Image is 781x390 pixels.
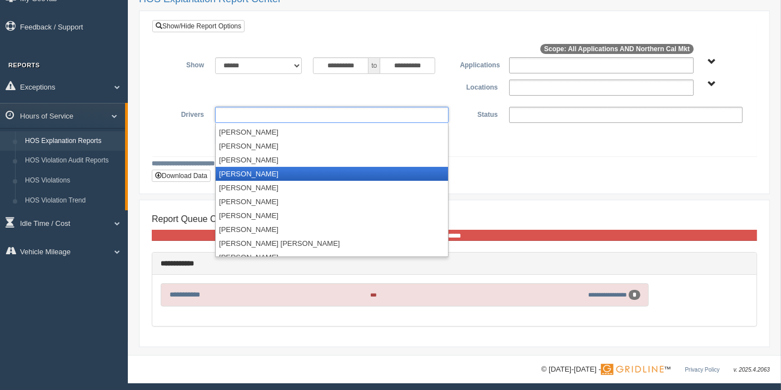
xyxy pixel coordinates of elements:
label: Locations [455,80,504,93]
span: to [369,57,380,74]
li: [PERSON_NAME] [216,153,448,167]
li: [PERSON_NAME] [PERSON_NAME] [216,236,448,250]
button: Download Data [152,170,211,182]
h4: Report Queue Completion Progress: [152,214,757,224]
li: [PERSON_NAME] [216,223,448,236]
span: v. 2025.4.2063 [734,367,770,373]
label: Drivers [161,107,210,120]
a: Privacy Policy [685,367,719,373]
li: [PERSON_NAME] [216,181,448,195]
label: Show [161,57,210,71]
a: HOS Violation Audit Reports [20,151,125,171]
li: [PERSON_NAME] [216,209,448,223]
a: HOS Violation Trend [20,191,125,211]
li: [PERSON_NAME] [216,167,448,181]
img: Gridline [601,364,664,375]
span: Scope: All Applications AND Northern Cal Mkt [540,44,694,54]
a: HOS Explanation Reports [20,131,125,151]
li: [PERSON_NAME] [216,195,448,209]
li: [PERSON_NAME] [216,250,448,264]
li: [PERSON_NAME] [216,139,448,153]
div: © [DATE]-[DATE] - ™ [541,364,770,376]
li: [PERSON_NAME] [216,125,448,139]
label: Status [454,107,503,120]
a: Show/Hide Report Options [152,20,245,32]
a: HOS Violations [20,171,125,191]
label: Applications [454,57,503,71]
